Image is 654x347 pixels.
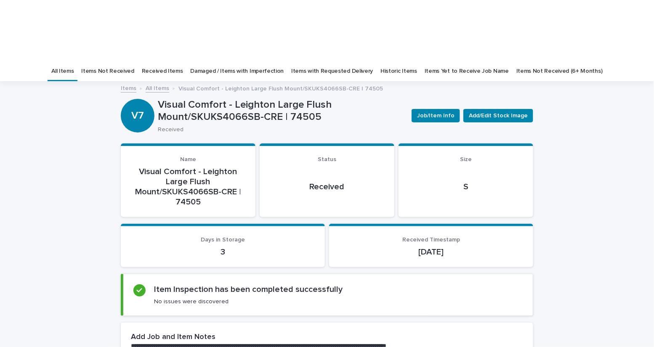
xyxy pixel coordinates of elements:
[291,61,373,81] a: Items with Requested Delivery
[339,247,523,257] p: [DATE]
[121,83,136,93] a: Items
[146,83,169,93] a: All Items
[201,237,245,243] span: Days in Storage
[463,109,533,122] button: Add/Edit Stock Image
[131,247,315,257] p: 3
[154,284,343,294] h2: Item Inspection has been completed successfully
[425,61,509,81] a: Items Yet to Receive Job Name
[516,61,603,81] a: Items Not Received (6+ Months)
[121,76,154,122] div: V7
[270,182,384,192] p: Received
[158,99,405,123] p: Visual Comfort - Leighton Large Flush Mount/SKUKS4066SB-CRE | 74505
[154,298,229,305] p: No issues were discovered
[180,156,196,162] span: Name
[460,156,472,162] span: Size
[142,61,183,81] a: Received Items
[81,61,134,81] a: Items Not Received
[191,61,284,81] a: Damaged / Items with Imperfection
[51,61,74,81] a: All Items
[380,61,417,81] a: Historic Items
[131,167,245,207] p: Visual Comfort - Leighton Large Flush Mount/SKUKS4066SB-CRE | 74505
[318,156,336,162] span: Status
[158,126,401,133] p: Received
[409,182,523,192] p: S
[178,83,383,93] p: Visual Comfort - Leighton Large Flush Mount/SKUKS4066SB-CRE | 74505
[417,111,455,120] span: Job/Item Info
[412,109,460,122] button: Job/Item Info
[131,333,215,342] h2: Add Job and Item Notes
[469,111,528,120] span: Add/Edit Stock Image
[402,237,460,243] span: Received Timestamp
